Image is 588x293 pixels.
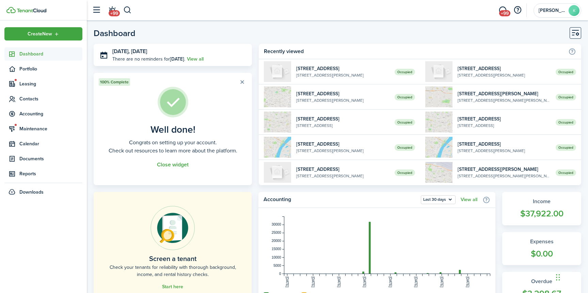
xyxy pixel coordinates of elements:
button: Open resource center [512,4,523,16]
span: 100% Complete [100,79,129,85]
img: 1 [425,86,452,107]
tspan: 10000 [272,256,281,259]
a: View all [187,55,204,63]
widget-list-item-description: [STREET_ADDRESS][PERSON_NAME] [296,97,389,103]
span: Occupied [556,144,576,151]
a: View all [461,197,477,202]
span: Occupied [556,169,576,176]
b: [DATE] [170,55,184,63]
img: Online payments [150,206,195,250]
home-placeholder-description: Check your tenants for reliability with thorough background, income, and rental history checks. [109,264,236,278]
widget-list-item-description: [STREET_ADDRESS][PERSON_NAME] [296,173,389,179]
span: Dashboard [19,50,82,58]
widget-list-item-title: [STREET_ADDRESS] [458,65,551,72]
widget-list-item-title: [STREET_ADDRESS] [458,141,551,148]
span: Accounting [19,110,82,117]
button: Customise [570,27,581,39]
tspan: [DATE] [388,277,392,288]
div: Drag [556,267,560,288]
tspan: [DATE] [311,277,315,288]
tspan: 30000 [272,223,281,226]
widget-list-item-description: [STREET_ADDRESS][PERSON_NAME][PERSON_NAME] [458,97,551,103]
tspan: [DATE] [337,277,341,288]
img: 1 [425,162,452,183]
img: 1 [264,112,291,132]
widget-stats-count: $37,922.00 [509,207,574,220]
button: Close widget [157,162,189,168]
span: Maintenance [19,125,82,132]
p: There are no reminders for . [112,55,185,63]
widget-list-item-title: [STREET_ADDRESS] [458,115,551,123]
img: 1 [425,137,452,158]
span: Kaitlyn [539,8,566,13]
span: Occupied [395,94,415,100]
span: Calendar [19,140,82,147]
widget-stats-title: Expenses [509,238,574,246]
widget-stats-title: Overdue [509,277,574,286]
span: Occupied [395,69,415,75]
widget-stats-title: Income [509,197,574,206]
widget-list-item-title: [STREET_ADDRESS] [296,166,389,173]
widget-list-item-title: [STREET_ADDRESS][PERSON_NAME] [458,166,551,173]
a: Reports [4,167,82,180]
widget-stats-count: $0.00 [509,247,574,260]
widget-list-item-title: [STREET_ADDRESS] [296,65,389,72]
a: Start here [162,284,183,290]
button: Open sidebar [90,4,103,17]
a: Notifications [106,2,118,19]
span: Contacts [19,95,82,102]
img: 1 [264,86,291,107]
span: Downloads [19,189,44,196]
tspan: 20000 [272,239,281,243]
tspan: [DATE] [440,277,444,288]
tspan: 5000 [273,264,281,267]
widget-list-item-description: [STREET_ADDRESS][PERSON_NAME] [458,72,551,78]
widget-list-item-description: [STREET_ADDRESS][PERSON_NAME][PERSON_NAME] [458,173,551,179]
span: Occupied [556,69,576,75]
button: Open menu [421,195,456,204]
widget-list-item-title: [STREET_ADDRESS] [296,90,389,97]
widget-list-item-description: [STREET_ADDRESS][PERSON_NAME] [296,148,389,154]
button: Close [237,77,247,87]
button: Search [123,4,132,16]
span: Occupied [395,169,415,176]
button: Open menu [4,27,82,40]
span: Occupied [395,119,415,126]
a: Dashboard [4,47,82,61]
widget-list-item-description: [STREET_ADDRESS][PERSON_NAME] [296,72,389,78]
widget-list-item-title: [STREET_ADDRESS] [296,115,389,123]
a: Messaging [496,2,509,19]
a: Income$37,922.00 [502,192,581,225]
h3: [DATE], [DATE] [112,47,247,56]
widget-list-item-description: [STREET_ADDRESS] [458,123,551,129]
img: B [264,162,291,183]
avatar-text: K [569,5,579,16]
span: Portfolio [19,65,82,72]
tspan: 15000 [272,247,281,251]
img: G [425,61,452,82]
span: +99 [109,10,120,16]
span: Occupied [556,94,576,100]
img: TenantCloud [6,7,16,13]
button: Last 30 days [421,195,456,204]
tspan: [DATE] [466,277,470,288]
widget-list-item-title: [STREET_ADDRESS][PERSON_NAME] [458,90,551,97]
well-done-description: Congrats on setting up your account. Check out resources to learn more about the platform. [109,139,237,155]
span: Create New [28,32,52,36]
img: 1 [264,137,291,158]
widget-list-item-description: [STREET_ADDRESS] [296,123,389,129]
span: +99 [499,10,510,16]
iframe: Chat Widget [554,260,588,293]
widget-list-item-description: [STREET_ADDRESS][PERSON_NAME] [458,148,551,154]
tspan: 25000 [272,231,281,234]
span: Occupied [395,144,415,151]
header-page-title: Dashboard [94,29,136,37]
img: TenantCloud [17,9,46,13]
tspan: [DATE] [285,277,289,288]
home-widget-title: Accounting [264,195,417,204]
tspan: [DATE] [363,277,366,288]
span: Reports [19,170,82,177]
span: Leasing [19,80,82,87]
widget-list-item-title: [STREET_ADDRESS] [296,141,389,148]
